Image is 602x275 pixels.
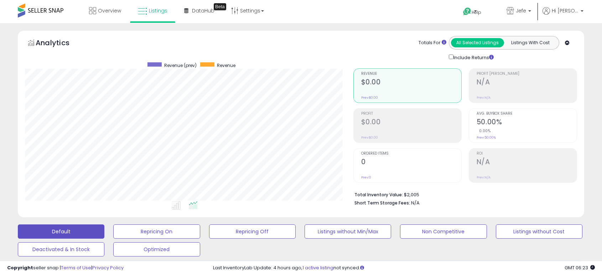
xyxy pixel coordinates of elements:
[361,72,461,76] span: Revenue
[477,78,577,88] h2: N/A
[7,264,33,271] strong: Copyright
[457,2,495,23] a: Help
[149,7,167,14] span: Listings
[477,158,577,167] h2: N/A
[443,53,502,61] div: Include Returns
[477,135,496,140] small: Prev: 50.00%
[36,38,83,50] h5: Analytics
[516,7,526,14] span: Jefe
[361,112,461,116] span: Profit
[192,7,214,14] span: DataHub
[361,158,461,167] h2: 0
[92,264,124,271] a: Privacy Policy
[477,128,491,134] small: 0.00%
[18,242,104,256] button: Deactivated & In Stock
[361,135,378,140] small: Prev: $0.00
[477,72,577,76] span: Profit [PERSON_NAME]
[354,192,403,198] b: Total Inventory Value:
[451,38,504,47] button: All Selected Listings
[477,112,577,116] span: Avg. Buybox Share
[419,40,446,46] div: Totals For
[477,175,491,180] small: Prev: N/A
[543,7,583,23] a: Hi [PERSON_NAME]
[214,3,226,10] div: Tooltip anchor
[411,199,420,206] span: N/A
[354,190,572,198] li: $2,005
[305,224,391,239] button: Listings without Min/Max
[496,224,582,239] button: Listings without Cost
[18,224,104,239] button: Default
[302,264,333,271] a: 1 active listing
[361,118,461,128] h2: $0.00
[164,62,197,68] span: Revenue (prev)
[361,95,378,100] small: Prev: $0.00
[361,175,371,180] small: Prev: 0
[463,7,472,16] i: Get Help
[209,224,296,239] button: Repricing Off
[361,78,461,88] h2: $0.00
[213,265,595,271] div: Last InventoryLab Update: 4 hours ago, not synced.
[217,62,235,68] span: Revenue
[113,242,200,256] button: Optimized
[504,38,557,47] button: Listings With Cost
[477,95,491,100] small: Prev: N/A
[113,224,200,239] button: Repricing On
[552,7,578,14] span: Hi [PERSON_NAME]
[565,264,595,271] span: 2025-10-9 06:23 GMT
[98,7,121,14] span: Overview
[361,152,461,156] span: Ordered Items
[400,224,487,239] button: Non Competitive
[354,200,410,206] b: Short Term Storage Fees:
[477,118,577,128] h2: 50.00%
[472,9,481,15] span: Help
[7,265,124,271] div: seller snap | |
[477,152,577,156] span: ROI
[61,264,91,271] a: Terms of Use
